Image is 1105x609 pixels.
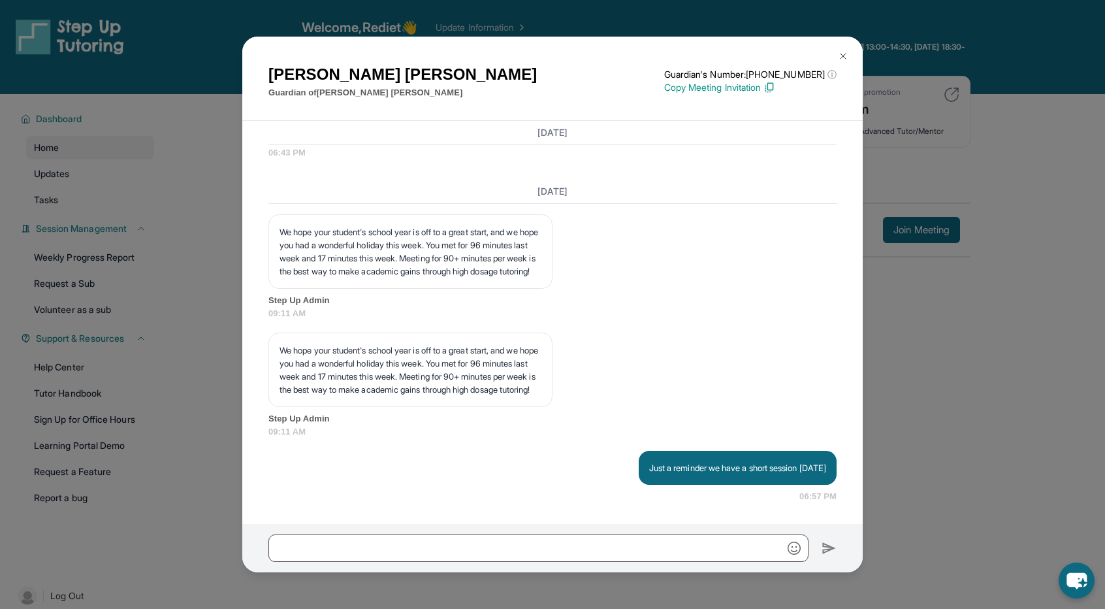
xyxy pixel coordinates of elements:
[649,461,826,474] p: Just a reminder we have a short session [DATE]
[664,81,837,94] p: Copy Meeting Invitation
[280,344,541,396] p: We hope your student's school year is off to a great start, and we hope you had a wonderful holid...
[268,412,837,425] span: Step Up Admin
[838,51,848,61] img: Close Icon
[268,146,837,159] span: 06:43 PM
[268,425,837,438] span: 09:11 AM
[268,86,537,99] p: Guardian of [PERSON_NAME] [PERSON_NAME]
[1059,563,1095,599] button: chat-button
[268,307,837,320] span: 09:11 AM
[268,126,837,139] h3: [DATE]
[268,185,837,198] h3: [DATE]
[827,68,837,81] span: ⓘ
[664,68,837,81] p: Guardian's Number: [PHONE_NUMBER]
[763,82,775,93] img: Copy Icon
[268,294,837,307] span: Step Up Admin
[822,540,837,556] img: Send icon
[788,542,801,555] img: Emoji
[280,225,541,278] p: We hope your student's school year is off to a great start, and we hope you had a wonderful holid...
[799,490,837,503] span: 06:57 PM
[268,63,537,86] h1: [PERSON_NAME] [PERSON_NAME]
